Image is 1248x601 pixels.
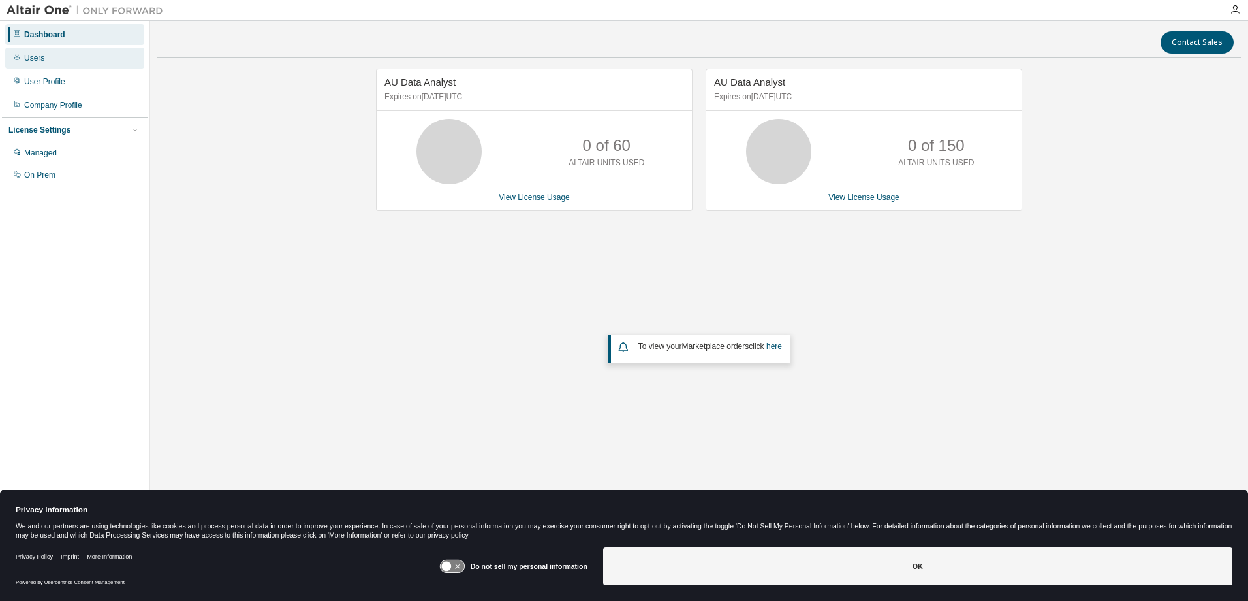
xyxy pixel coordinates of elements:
p: 0 of 60 [583,135,631,157]
div: License Settings [8,125,70,135]
div: On Prem [24,170,55,180]
a: View License Usage [828,193,899,202]
p: 0 of 150 [908,135,965,157]
span: AU Data Analyst [384,76,456,88]
p: Expires on [DATE] UTC [384,91,681,103]
div: Company Profile [24,100,82,110]
button: Contact Sales [1161,31,1234,54]
div: Users [24,53,44,63]
div: User Profile [24,76,65,87]
a: here [766,342,782,351]
p: Expires on [DATE] UTC [714,91,1010,103]
p: ALTAIR UNITS USED [569,157,644,169]
em: Marketplace orders [682,342,749,351]
img: Altair One [7,4,170,17]
div: Managed [24,148,57,158]
a: View License Usage [499,193,570,202]
span: To view your click [638,342,782,351]
p: ALTAIR UNITS USED [898,157,974,169]
span: AU Data Analyst [714,76,785,88]
div: Dashboard [24,29,65,40]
